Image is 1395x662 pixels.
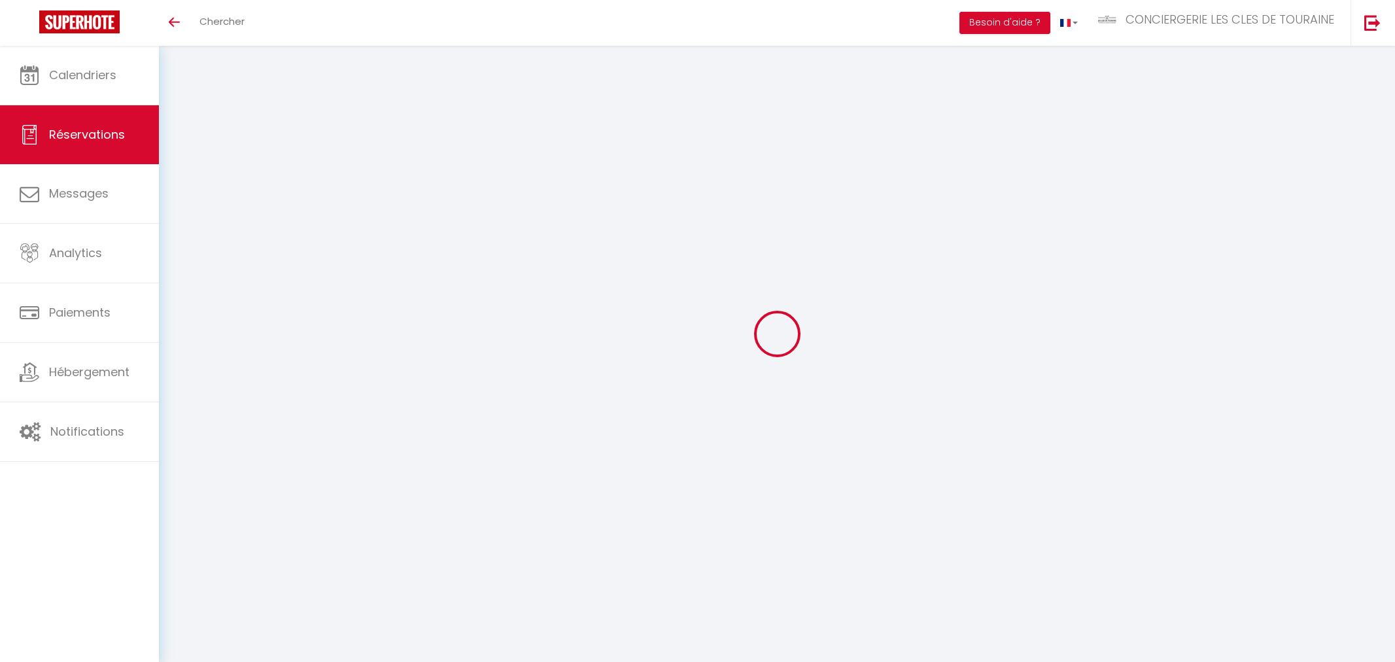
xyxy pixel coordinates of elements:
span: Calendriers [49,67,116,83]
span: Paiements [49,304,111,321]
span: CONCIERGERIE LES CLES DE TOURAINE [1126,11,1334,27]
span: Réservations [49,126,125,143]
img: Super Booking [39,10,120,33]
img: logout [1364,14,1381,31]
span: Chercher [199,14,245,28]
span: Messages [49,185,109,201]
span: Hébergement [49,364,129,380]
button: Besoin d'aide ? [959,12,1050,34]
span: Analytics [49,245,102,261]
span: Notifications [50,423,124,440]
img: ... [1097,14,1117,25]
